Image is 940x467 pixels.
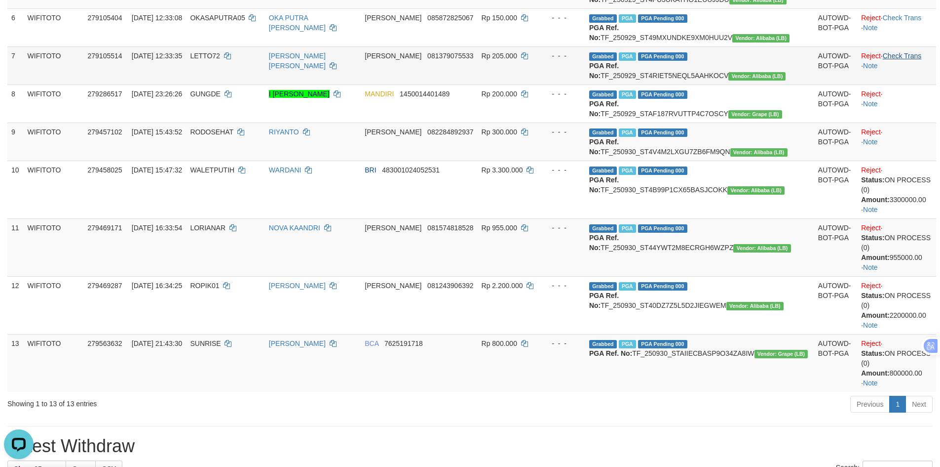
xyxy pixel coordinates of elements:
[132,166,182,174] span: [DATE] 15:47:32
[857,8,936,46] td: · ·
[543,127,581,137] div: - - -
[619,224,636,233] span: Marked by bhscandra
[269,14,326,32] a: OKA PUTRA [PERSON_NAME]
[589,224,617,233] span: Grabbed
[7,123,24,161] td: 9
[365,282,421,290] span: [PERSON_NAME]
[24,85,84,123] td: WIFITOTO
[269,90,330,98] a: I [PERSON_NAME]
[861,311,890,319] b: Amount:
[132,340,182,347] span: [DATE] 21:43:30
[7,46,24,85] td: 7
[861,90,881,98] a: Reject
[269,282,326,290] a: [PERSON_NAME]
[638,14,687,23] span: PGA Pending
[589,234,619,252] b: PGA Ref. No:
[269,166,301,174] a: WARDANI
[883,14,922,22] a: Check Trans
[585,334,814,392] td: TF_250930_STAIIECBASP9O34ZA8IW
[857,161,936,218] td: · ·
[7,276,24,334] td: 12
[857,218,936,276] td: · ·
[814,46,857,85] td: AUTOWD-BOT-PGA
[365,14,421,22] span: [PERSON_NAME]
[638,282,687,291] span: PGA Pending
[7,395,384,409] div: Showing 1 to 13 of 13 entries
[24,161,84,218] td: WIFITOTO
[190,128,233,136] span: RODOSEHAT
[857,46,936,85] td: · ·
[132,14,182,22] span: [DATE] 12:33:08
[88,282,122,290] span: 279469287
[619,14,636,23] span: Marked by bhsseptian
[269,224,320,232] a: NOVA KAANDRI
[638,167,687,175] span: PGA Pending
[24,276,84,334] td: WIFITOTO
[619,167,636,175] span: Marked by bhsazizan
[861,14,881,22] a: Reject
[861,233,932,262] div: ON PROCESS (0) 955000.00
[543,13,581,23] div: - - -
[88,166,122,174] span: 279458025
[727,186,785,195] span: Vendor URL: https://dashboard.q2checkout.com/secure
[132,128,182,136] span: [DATE] 15:43:52
[861,176,884,184] b: Status:
[589,100,619,118] b: PGA Ref. No:
[132,90,182,98] span: [DATE] 23:26:26
[543,51,581,61] div: - - -
[861,166,881,174] a: Reject
[754,350,808,358] span: Vendor URL: https://dashboard.q2checkout.com/secure
[814,218,857,276] td: AUTOWD-BOT-PGA
[88,128,122,136] span: 279457102
[619,340,636,348] span: Marked by bhsjuli
[619,282,636,291] span: Marked by bhscandra
[365,166,376,174] span: BRI
[861,349,884,357] b: Status:
[863,206,878,213] a: Note
[861,291,932,320] div: ON PROCESS (0) 2200000.00
[585,218,814,276] td: TF_250930_ST44YWT2M8ECRGH6WZPZ
[400,90,450,98] span: Copy 1450014401489 to clipboard
[543,223,581,233] div: - - -
[585,276,814,334] td: TF_250930_ST40DZ7Z5L5D2JIEGWEM
[883,52,922,60] a: Check Trans
[589,349,632,357] b: PGA Ref. No:
[863,138,878,146] a: Note
[861,369,890,377] b: Amount:
[589,176,619,194] b: PGA Ref. No:
[585,85,814,123] td: TF_250929_STAF187RVUTTP4C7OSCY
[88,224,122,232] span: 279469171
[863,62,878,70] a: Note
[585,46,814,85] td: TF_250929_ST4RIET5NEQL5AAHKOCV
[889,396,906,413] a: 1
[24,218,84,276] td: WIFITOTO
[482,282,523,290] span: Rp 2.200.000
[814,123,857,161] td: AUTOWD-BOT-PGA
[857,85,936,123] td: · ·
[382,166,440,174] span: Copy 483001024052531 to clipboard
[482,14,517,22] span: Rp 150.000
[619,128,636,137] span: Marked by bhscandra
[190,52,220,60] span: LETTO72
[857,123,936,161] td: · ·
[190,166,234,174] span: WALETPUTIH
[589,14,617,23] span: Grabbed
[384,340,423,347] span: Copy 7625191718 to clipboard
[861,254,890,261] b: Amount:
[638,90,687,99] span: PGA Pending
[619,90,636,99] span: Marked by bhsaldo
[482,340,517,347] span: Rp 800.000
[190,14,245,22] span: OKASAPUTRA05
[857,334,936,392] td: · ·
[619,52,636,61] span: Marked by bhsseptian
[427,128,473,136] span: Copy 082284892937 to clipboard
[589,62,619,80] b: PGA Ref. No:
[365,224,421,232] span: [PERSON_NAME]
[543,89,581,99] div: - - -
[589,292,619,309] b: PGA Ref. No:
[589,24,619,42] b: PGA Ref. No:
[589,167,617,175] span: Grabbed
[638,340,687,348] span: PGA Pending
[863,24,878,32] a: Note
[861,175,932,205] div: ON PROCESS (0) 3300000.00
